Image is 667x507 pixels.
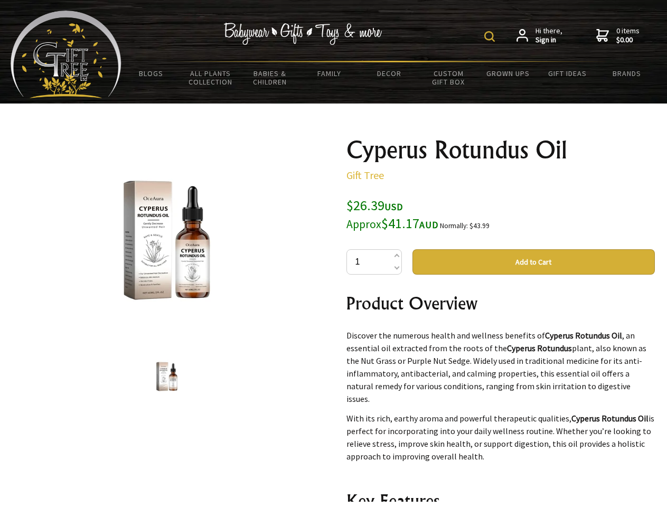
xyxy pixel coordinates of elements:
[616,26,640,45] span: 0 items
[419,219,438,231] span: AUD
[11,11,121,98] img: Babyware - Gifts - Toys and more...
[359,62,419,84] a: Decor
[507,343,572,353] strong: Cyperus Rotundus
[181,62,241,93] a: All Plants Collection
[147,356,187,397] img: Cyperus Rotundus Oil
[597,62,657,84] a: Brands
[478,62,538,84] a: Grown Ups
[346,217,381,231] small: Approx
[419,62,478,93] a: Custom Gift Box
[616,35,640,45] strong: $0.00
[346,412,655,463] p: With its rich, earthy aroma and powerful therapeutic qualities, is perfect for incorporating into...
[224,23,382,45] img: Babywear - Gifts - Toys & more
[484,31,495,42] img: product search
[346,168,384,182] a: Gift Tree
[440,221,490,230] small: Normally: $43.99
[516,26,562,45] a: Hi there,Sign in
[346,196,438,232] span: $26.39 $41.17
[346,137,655,163] h1: Cyperus Rotundus Oil
[545,330,622,341] strong: Cyperus Rotundus Oil
[538,62,597,84] a: Gift Ideas
[346,290,655,316] h2: Product Overview
[384,201,403,213] span: USD
[536,35,562,45] strong: Sign in
[346,329,655,405] p: Discover the numerous health and wellness benefits of , an essential oil extracted from the roots...
[121,62,181,84] a: BLOGS
[412,249,655,275] button: Add to Cart
[536,26,562,45] span: Hi there,
[84,158,249,323] img: Cyperus Rotundus Oil
[300,62,360,84] a: Family
[596,26,640,45] a: 0 items$0.00
[571,413,649,424] strong: Cyperus Rotundus Oil
[240,62,300,93] a: Babies & Children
